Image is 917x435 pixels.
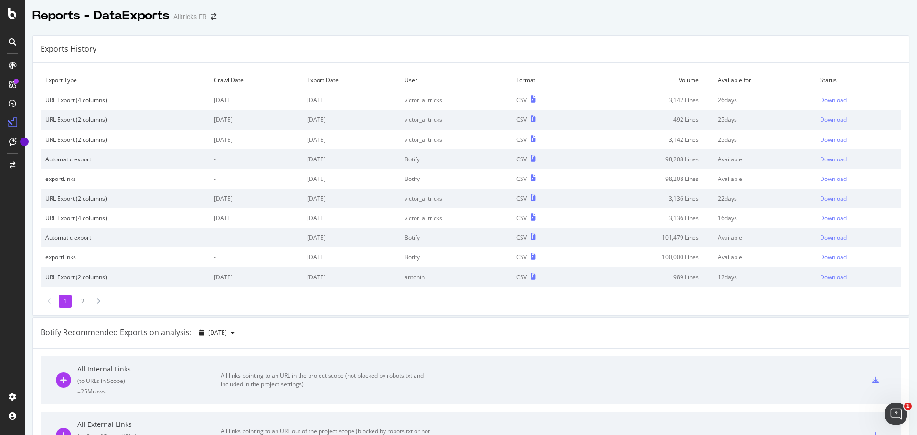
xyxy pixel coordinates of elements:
div: URL Export (2 columns) [45,194,204,202]
td: 98,208 Lines [581,149,713,169]
div: csv-export [872,377,879,383]
td: [DATE] [209,110,302,129]
div: CSV [516,96,527,104]
td: [DATE] [302,169,400,189]
div: CSV [516,194,527,202]
td: [DATE] [209,189,302,208]
div: CSV [516,116,527,124]
div: arrow-right-arrow-left [211,13,216,20]
div: CSV [516,214,527,222]
td: Botify [400,149,512,169]
td: - [209,149,302,169]
td: 3,136 Lines [581,189,713,208]
a: Download [820,116,896,124]
div: URL Export (2 columns) [45,116,204,124]
td: Export Type [41,70,209,90]
div: URL Export (4 columns) [45,214,204,222]
td: Botify [400,247,512,267]
td: [DATE] [302,130,400,149]
td: 989 Lines [581,267,713,287]
td: User [400,70,512,90]
a: Download [820,136,896,144]
td: 3,142 Lines [581,90,713,110]
td: 100,000 Lines [581,247,713,267]
span: 2025 Sep. 15th [208,329,227,337]
div: Automatic export [45,233,204,242]
td: 12 days [713,267,815,287]
div: Available [718,253,810,261]
td: [DATE] [209,90,302,110]
a: Download [820,155,896,163]
td: 98,208 Lines [581,169,713,189]
div: CSV [516,155,527,163]
td: [DATE] [302,247,400,267]
li: 1 [59,295,72,308]
td: victor_alltricks [400,189,512,208]
div: Botify Recommended Exports on analysis: [41,327,192,338]
td: 101,479 Lines [581,228,713,247]
td: [DATE] [302,90,400,110]
td: 25 days [713,130,815,149]
div: = 25M rows [77,387,221,395]
td: antonin [400,267,512,287]
td: 26 days [713,90,815,110]
td: victor_alltricks [400,208,512,228]
td: Botify [400,169,512,189]
div: Download [820,214,847,222]
div: Available [718,233,810,242]
div: Download [820,175,847,183]
td: 22 days [713,189,815,208]
div: URL Export (2 columns) [45,136,204,144]
td: Status [815,70,901,90]
div: Available [718,155,810,163]
div: CSV [516,175,527,183]
div: CSV [516,273,527,281]
span: 1 [904,403,912,410]
a: Download [820,96,896,104]
div: All links pointing to an URL in the project scope (not blocked by robots.txt and included in the ... [221,371,436,389]
td: - [209,169,302,189]
a: Download [820,233,896,242]
a: Download [820,175,896,183]
div: Available [718,175,810,183]
td: [DATE] [302,267,400,287]
div: Download [820,116,847,124]
td: victor_alltricks [400,90,512,110]
td: [DATE] [302,189,400,208]
td: Volume [581,70,713,90]
td: 492 Lines [581,110,713,129]
div: Download [820,136,847,144]
td: [DATE] [209,130,302,149]
td: [DATE] [302,208,400,228]
a: Download [820,194,896,202]
div: Tooltip anchor [20,138,29,146]
td: Botify [400,228,512,247]
td: [DATE] [302,228,400,247]
td: Format [512,70,581,90]
a: Download [820,273,896,281]
div: ( to URLs in Scope ) [77,377,221,385]
div: Alltricks-FR [173,12,207,21]
td: victor_alltricks [400,110,512,129]
div: All External Links [77,420,221,429]
div: All Internal Links [77,364,221,374]
td: [DATE] [302,110,400,129]
a: Download [820,253,896,261]
div: exportLinks [45,253,204,261]
li: 2 [76,295,89,308]
div: exportLinks [45,175,204,183]
td: 3,136 Lines [581,208,713,228]
td: Crawl Date [209,70,302,90]
div: URL Export (2 columns) [45,273,204,281]
button: [DATE] [195,325,238,340]
div: Exports History [41,43,96,54]
div: CSV [516,136,527,144]
div: URL Export (4 columns) [45,96,204,104]
td: 25 days [713,110,815,129]
div: Download [820,253,847,261]
td: [DATE] [302,149,400,169]
td: Export Date [302,70,400,90]
td: - [209,247,302,267]
div: Download [820,194,847,202]
td: Available for [713,70,815,90]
